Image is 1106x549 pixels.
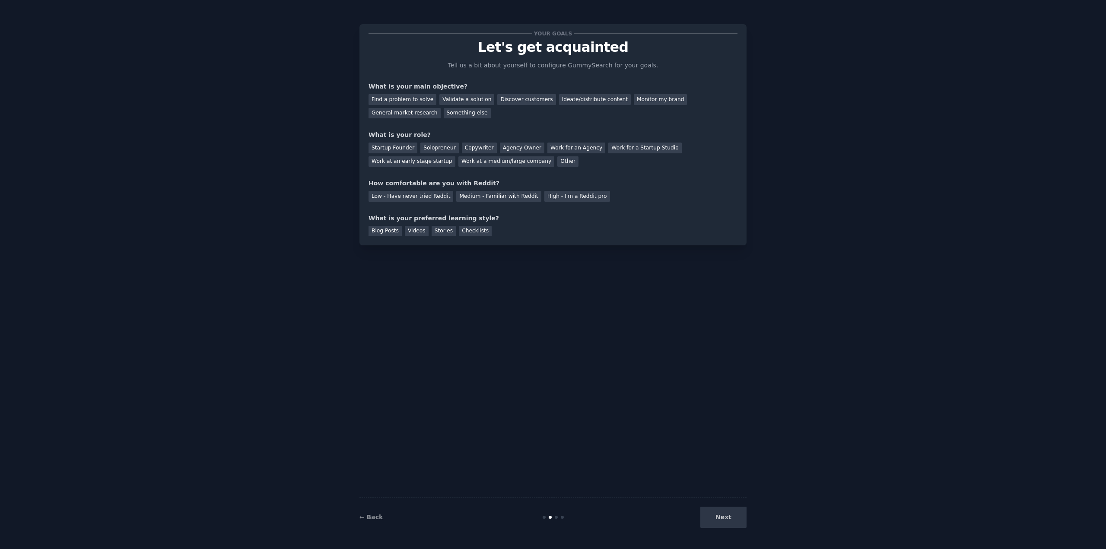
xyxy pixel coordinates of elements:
div: Ideate/distribute content [559,94,631,105]
div: Low - Have never tried Reddit [369,191,453,202]
div: Discover customers [497,94,556,105]
div: What is your preferred learning style? [369,214,737,223]
div: Startup Founder [369,143,417,153]
div: Work at an early stage startup [369,156,455,167]
div: Something else [444,108,491,119]
div: Work for a Startup Studio [608,143,681,153]
p: Tell us a bit about yourself to configure GummySearch for your goals. [444,61,662,70]
div: Validate a solution [439,94,494,105]
p: Let's get acquainted [369,40,737,55]
div: Monitor my brand [634,94,687,105]
div: Stories [432,226,456,237]
div: Checklists [459,226,492,237]
div: Copywriter [462,143,497,153]
div: Work at a medium/large company [458,156,554,167]
div: Videos [405,226,429,237]
div: Other [557,156,578,167]
div: Medium - Familiar with Reddit [456,191,541,202]
a: ← Back [359,514,383,520]
div: General market research [369,108,441,119]
div: Find a problem to solve [369,94,436,105]
div: Work for an Agency [547,143,605,153]
span: Your goals [532,29,574,38]
div: What is your main objective? [369,82,737,91]
div: What is your role? [369,130,737,140]
div: Blog Posts [369,226,402,237]
div: How comfortable are you with Reddit? [369,179,737,188]
div: High - I'm a Reddit pro [544,191,610,202]
div: Agency Owner [500,143,544,153]
div: Solopreneur [420,143,458,153]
